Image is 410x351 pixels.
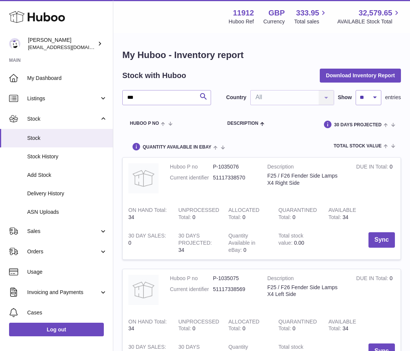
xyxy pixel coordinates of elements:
[368,232,395,248] button: Sync
[264,18,285,25] div: Currency
[128,233,166,241] strong: 30 DAY SALES
[228,319,259,334] strong: ALLOCATED Total
[27,172,107,179] span: Add Stock
[27,228,99,235] span: Sales
[128,163,159,193] img: product image
[9,323,104,336] a: Log out
[294,8,328,25] a: 333.95 Total sales
[213,163,256,170] dd: P-1035076
[334,123,382,127] span: 30 DAYS PROJECTED
[170,163,213,170] dt: Huboo P no
[334,144,382,149] span: Total stock value
[128,319,167,326] strong: ON HAND Total
[27,268,107,276] span: Usage
[233,8,254,18] strong: 11912
[213,286,256,293] dd: 51117338569
[323,313,373,338] td: 34
[228,233,255,255] strong: Quantity Available in eBay
[229,18,254,25] div: Huboo Ref
[296,8,319,18] span: 333.95
[173,201,222,227] td: 0
[173,313,222,338] td: 0
[27,309,107,316] span: Cases
[170,275,213,282] dt: Huboo P no
[27,248,99,255] span: Orders
[178,319,219,334] strong: UNPROCESSED Total
[128,207,167,215] strong: ON HAND Total
[320,69,401,82] button: Download Inventory Report
[128,275,159,305] img: product image
[123,201,173,227] td: 34
[27,190,107,197] span: Delivery History
[170,174,213,181] dt: Current identifier
[27,95,99,102] span: Listings
[337,8,401,25] a: 32,579.65 AVAILABLE Stock Total
[356,164,390,172] strong: DUE IN Total
[293,214,296,220] span: 0
[122,71,186,81] h2: Stock with Huboo
[323,201,373,227] td: 34
[227,121,258,126] span: Description
[351,269,401,313] td: 0
[213,174,256,181] dd: 51117338570
[385,94,401,101] span: entries
[28,37,96,51] div: [PERSON_NAME]
[130,121,159,126] span: Huboo P no
[294,240,304,246] span: 0.00
[278,207,317,222] strong: QUARANTINED Total
[223,201,273,227] td: 0
[267,275,345,284] strong: Description
[267,163,345,172] strong: Description
[359,8,392,18] span: 32,579.65
[351,158,401,201] td: 0
[328,207,356,222] strong: AVAILABLE Total
[178,207,219,222] strong: UNPROCESSED Total
[278,233,303,248] strong: Total stock value
[9,38,20,49] img: info@carbonmyride.com
[338,94,352,101] label: Show
[267,172,345,187] div: F25 / F26 Fender Side Lamps X4 Right Side
[123,227,173,259] td: 0
[170,286,213,293] dt: Current identifier
[27,153,107,160] span: Stock History
[27,75,107,82] span: My Dashboard
[268,8,285,18] strong: GBP
[294,18,328,25] span: Total sales
[173,227,222,259] td: 34
[28,44,111,50] span: [EMAIL_ADDRESS][DOMAIN_NAME]
[27,289,99,296] span: Invoicing and Payments
[228,207,259,222] strong: ALLOCATED Total
[27,115,99,123] span: Stock
[178,233,212,248] strong: 30 DAYS PROJECTED
[356,275,390,283] strong: DUE IN Total
[27,208,107,216] span: ASN Uploads
[213,275,256,282] dd: P-1035075
[293,325,296,331] span: 0
[122,49,401,61] h1: My Huboo - Inventory report
[143,145,211,150] span: Quantity Available in eBay
[226,94,247,101] label: Country
[27,135,107,142] span: Stock
[337,18,401,25] span: AVAILABLE Stock Total
[328,319,356,334] strong: AVAILABLE Total
[223,227,273,259] td: 0
[267,284,345,298] div: F25 / F26 Fender Side Lamps X4 Left Side
[278,319,317,334] strong: QUARANTINED Total
[223,313,273,338] td: 0
[123,313,173,338] td: 34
